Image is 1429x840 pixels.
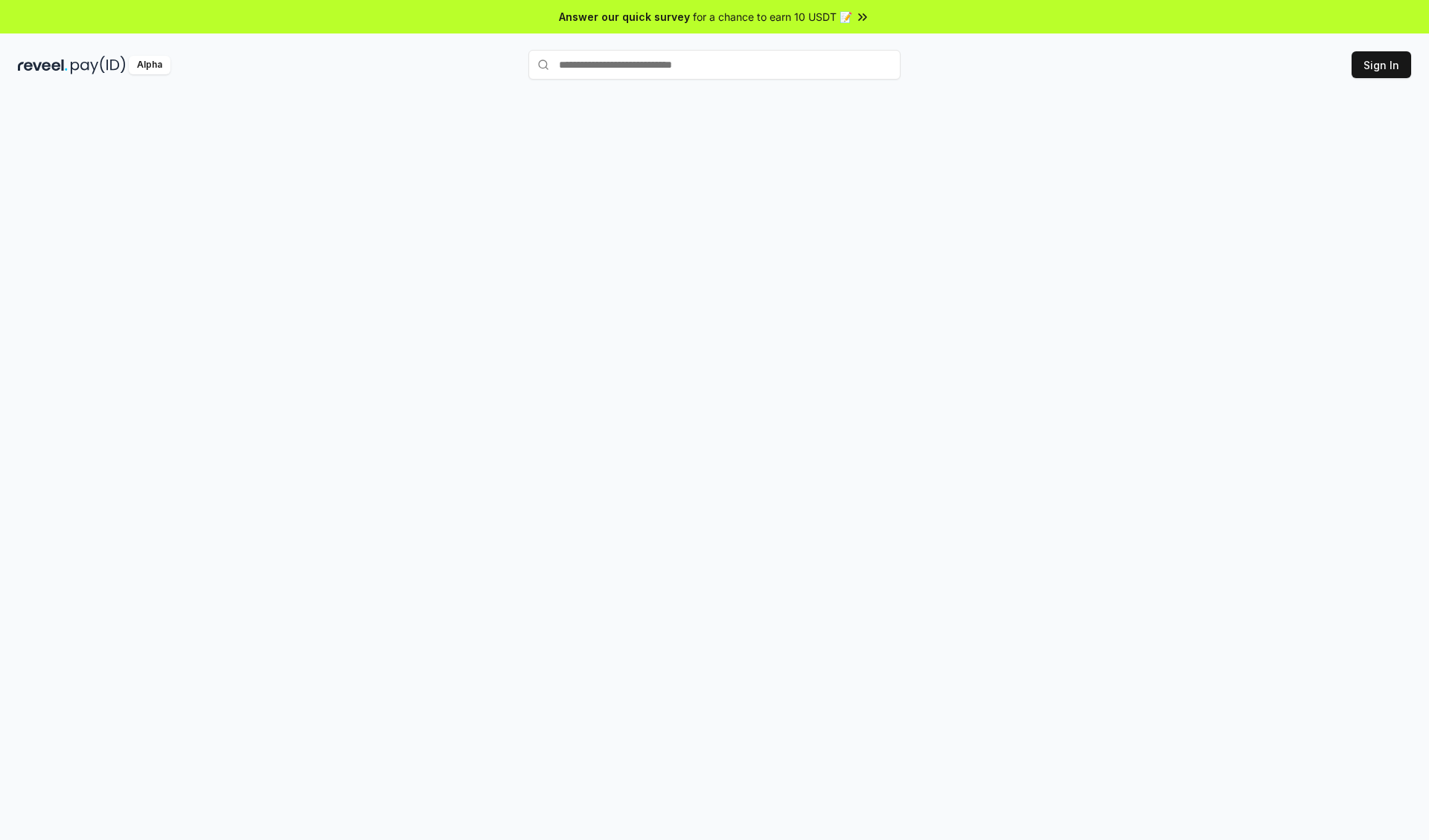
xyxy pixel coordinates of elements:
button: Sign In [1352,51,1411,78]
img: reveel_dark [18,56,68,74]
img: pay_id [71,56,126,74]
span: Answer our quick survey [559,9,690,25]
div: Alpha [129,56,170,74]
span: for a chance to earn 10 USDT 📝 [693,9,852,25]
